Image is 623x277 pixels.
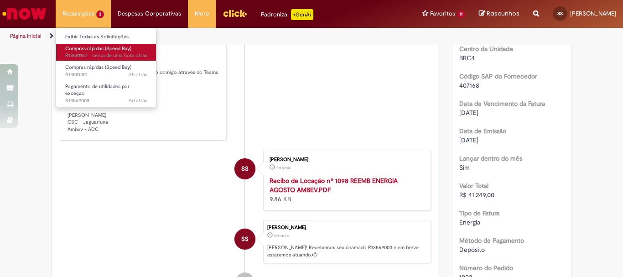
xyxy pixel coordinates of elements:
span: R13569003 [65,97,147,105]
span: More [195,9,209,18]
img: click_logo_yellow_360x200.png [223,6,247,20]
span: Pagamento de utilidades por exceção [65,83,130,97]
li: Simone Rocha Silva [59,220,431,264]
span: Compras rápidas (Speed Buy) [65,45,131,52]
time: 26/09/2025 07:33:44 [276,165,291,171]
ul: Trilhas de página [7,28,409,45]
a: Aberto R13569003 : Pagamento de utilidades por exceção [56,82,156,101]
ul: Requisições [56,27,156,107]
a: Aberto R13581167 : Compras rápidas (Speed Buy) [56,44,156,61]
a: Recibo de Locação nº 1098 REEMB ENERGIA AGOSTO AMBEV.PDF [270,177,398,194]
p: +GenAi [291,9,313,20]
span: 5d atrás [276,165,291,171]
a: Aberto R13581051 : Compras rápidas (Speed Buy) [56,63,156,79]
span: R13581051 [65,71,147,78]
span: R13581167 [65,52,147,59]
span: [DATE] [459,109,478,117]
span: Favoritos [430,9,455,18]
b: Centro da Unidade [459,45,513,53]
a: Página inicial [10,32,42,40]
div: [PERSON_NAME] [267,225,426,230]
b: Valor Total [459,182,488,190]
b: Data de Vencimento da Fatura [459,99,545,108]
b: Data de Emissão [459,127,506,135]
b: Método de Pagamento [459,236,524,245]
div: Simone Rocha Silva [234,229,255,250]
b: Número do Pedido [459,264,513,272]
img: ServiceNow [1,5,48,23]
span: SS [557,10,563,16]
div: [PERSON_NAME] [270,157,421,162]
span: 3 [96,10,104,18]
b: Lançar dentro do mês [459,154,522,162]
span: SS [241,228,249,250]
div: Simone Rocha Silva [234,158,255,179]
span: [DATE] [459,136,478,144]
span: Energia [459,218,480,226]
time: 30/09/2025 11:50:54 [129,71,147,78]
span: Compras rápidas (Speed Buy) [65,64,131,71]
span: [PERSON_NAME] [570,10,616,17]
span: 5d atrás [129,97,147,104]
span: R$ 41.249,00 [459,191,494,199]
span: 407168 [459,81,479,89]
time: 26/09/2025 07:34:41 [274,233,289,239]
time: 30/09/2025 12:05:32 [92,52,147,59]
span: 5d atrás [274,233,289,239]
span: 2h atrás [129,71,147,78]
div: 9.86 KB [270,176,421,204]
a: Rascunhos [479,10,519,18]
span: Requisições [62,9,94,18]
b: Tipo de Fatura [459,209,499,217]
span: Depósito [459,246,485,254]
a: Exibir Todas as Solicitações [56,32,156,42]
span: SS [241,158,249,180]
div: Padroniza [261,9,313,20]
span: Despesas Corporativas [118,9,181,18]
span: cerca de uma hora atrás [92,52,147,59]
span: Rascunhos [487,9,519,18]
span: 11 [457,10,465,18]
span: BRC4 [459,54,475,62]
p: [PERSON_NAME]! Recebemos seu chamado R13569003 e em breve estaremos atuando. [267,244,426,258]
b: Código SAP do Fornecedor [459,72,537,80]
span: Sim [459,163,470,172]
